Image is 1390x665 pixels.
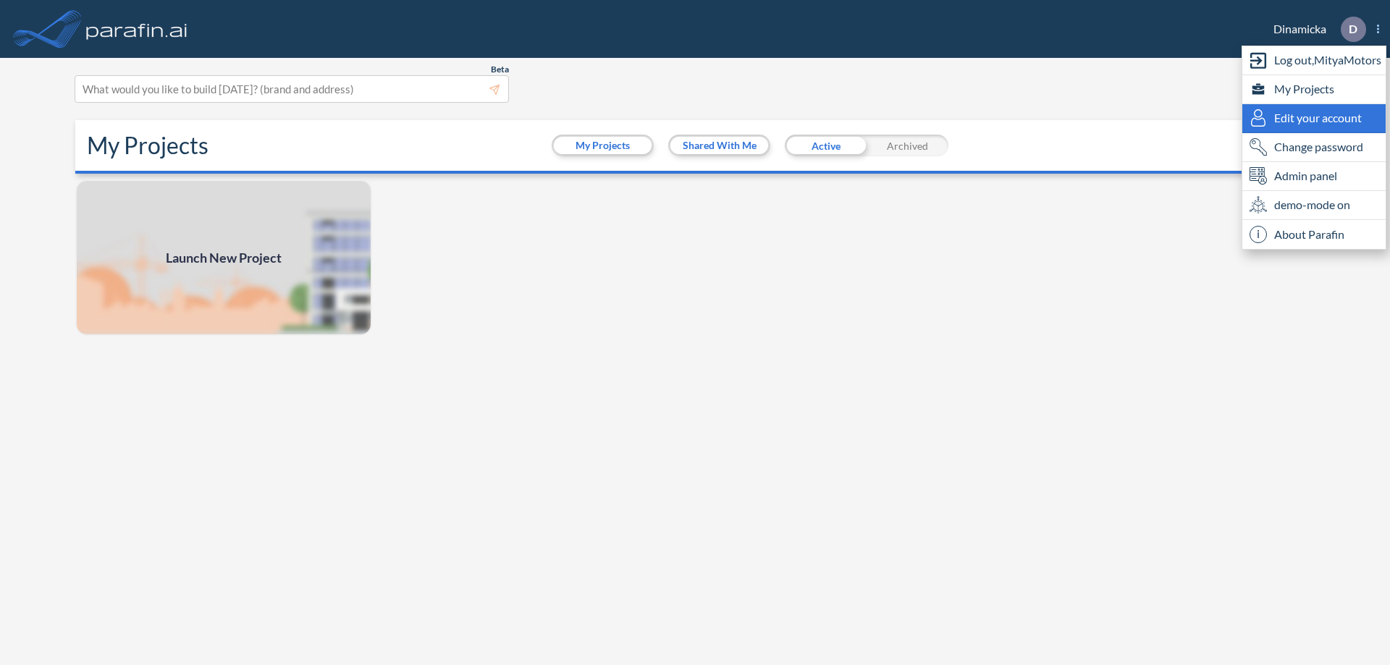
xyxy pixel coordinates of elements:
[1274,167,1337,185] span: Admin panel
[75,179,372,336] img: add
[1242,220,1386,249] div: About Parafin
[867,135,948,156] div: Archived
[75,179,372,336] a: Launch New Project
[1274,138,1363,156] span: Change password
[1274,226,1344,243] span: About Parafin
[166,248,282,268] span: Launch New Project
[554,137,652,154] button: My Projects
[1242,104,1386,133] div: Edit user
[1242,133,1386,162] div: Change password
[1242,162,1386,191] div: Admin panel
[1242,75,1386,104] div: My Projects
[1242,191,1386,220] div: demo-mode on
[1274,109,1362,127] span: Edit your account
[670,137,768,154] button: Shared With Me
[1274,51,1381,69] span: Log out, MityaMotors
[1274,196,1350,213] span: demo-mode on
[1274,80,1334,98] span: My Projects
[785,135,867,156] div: Active
[1242,46,1386,75] div: Log out
[83,14,190,43] img: logo
[87,132,208,159] h2: My Projects
[1250,226,1267,243] span: i
[1252,17,1379,42] div: Dinamicka
[1349,22,1357,35] p: D
[491,64,509,75] span: Beta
